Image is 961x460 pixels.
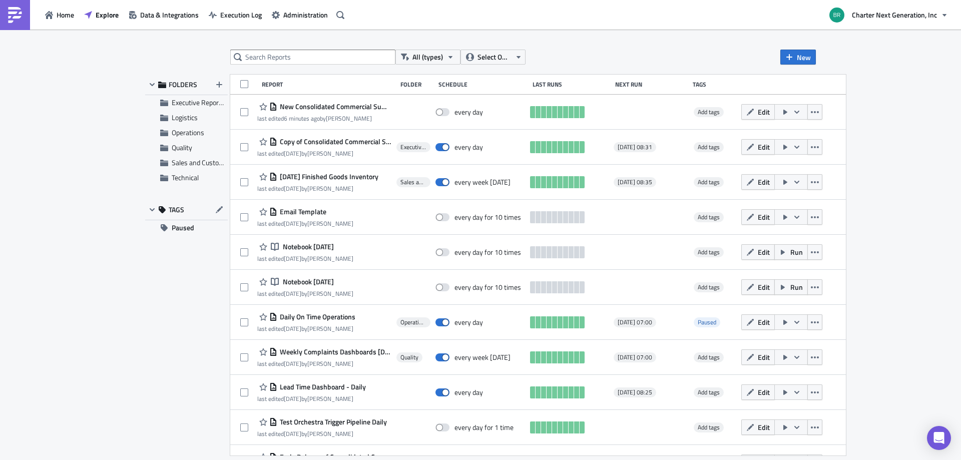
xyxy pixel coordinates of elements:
[400,143,426,151] span: Executive Reporting
[852,10,937,20] span: Charter Next Generation, Inc
[172,220,194,235] span: Paused
[277,417,387,426] span: Test Orchestra Trigger Pipeline Daily
[823,4,953,26] button: Charter Next Generation, Inc
[172,112,198,123] span: Logistics
[284,394,301,403] time: 2025-02-18T14:28:44Z
[694,352,724,362] span: Add tags
[741,244,775,260] button: Edit
[694,107,724,117] span: Add tags
[257,150,392,157] div: last edited by [PERSON_NAME]
[741,384,775,400] button: Edit
[615,81,687,88] div: Next Run
[741,419,775,435] button: Edit
[694,247,724,257] span: Add tags
[698,142,720,152] span: Add tags
[400,318,426,326] span: Operations
[693,81,737,88] div: Tags
[454,353,511,362] div: every week on Monday
[169,205,184,214] span: TAGS
[284,114,320,123] time: 2025-09-17T13:24:54Z
[257,115,392,122] div: last edited by [PERSON_NAME]
[698,107,720,117] span: Add tags
[694,422,724,432] span: Add tags
[454,318,483,327] div: every day
[257,290,353,297] div: last edited by [PERSON_NAME]
[454,423,514,432] div: every day for 1 time
[758,142,770,152] span: Edit
[172,127,204,138] span: Operations
[698,212,720,222] span: Add tags
[277,312,355,321] span: Daily On Time Operations
[230,50,395,65] input: Search Reports
[741,314,775,330] button: Edit
[618,178,652,186] span: [DATE] 08:35
[698,177,720,187] span: Add tags
[698,422,720,432] span: Add tags
[694,387,724,397] span: Add tags
[395,50,460,65] button: All (types)
[758,282,770,292] span: Edit
[741,174,775,190] button: Edit
[280,277,334,286] span: Notebook 2025-05-30
[758,387,770,397] span: Edit
[284,184,301,193] time: 2025-07-03T18:40:59Z
[438,81,528,88] div: Schedule
[257,185,378,192] div: last edited by [PERSON_NAME]
[698,387,720,397] span: Add tags
[7,7,23,23] img: PushMetrics
[741,104,775,120] button: Edit
[618,353,652,361] span: [DATE] 07:00
[284,254,301,263] time: 2025-05-30T19:53:16Z
[412,52,443,63] span: All (types)
[140,10,199,20] span: Data & Integrations
[267,7,333,23] button: Administration
[774,244,808,260] button: Run
[262,81,395,88] div: Report
[277,347,392,356] span: Weekly Complaints Dashboards Monday AM
[758,177,770,187] span: Edit
[204,7,267,23] button: Execution Log
[618,143,652,151] span: [DATE] 08:31
[277,102,392,111] span: New Consolidated Commercial Summary
[172,142,192,153] span: Quality
[618,388,652,396] span: [DATE] 08:25
[40,7,79,23] button: Home
[257,395,366,402] div: last edited by [PERSON_NAME]
[758,247,770,257] span: Edit
[741,349,775,365] button: Edit
[694,142,724,152] span: Add tags
[257,360,392,367] div: last edited by [PERSON_NAME]
[400,81,434,88] div: Folder
[284,429,301,438] time: 2025-02-03T19:44:52Z
[284,219,301,228] time: 2025-07-03T18:39:22Z
[694,177,724,187] span: Add tags
[454,178,511,187] div: every week on Monday
[124,7,204,23] button: Data & Integrations
[96,10,119,20] span: Explore
[694,212,724,222] span: Add tags
[741,139,775,155] button: Edit
[454,248,521,257] div: every day for 10 times
[172,172,199,183] span: Technical
[698,352,720,362] span: Add tags
[79,7,124,23] button: Explore
[698,247,720,257] span: Add tags
[454,283,521,292] div: every day for 10 times
[257,325,355,332] div: last edited by [PERSON_NAME]
[277,172,378,181] span: Monday Finished Goods Inventory
[145,220,228,235] button: Paused
[780,50,816,65] button: New
[741,209,775,225] button: Edit
[828,7,845,24] img: Avatar
[454,388,483,397] div: every day
[694,282,724,292] span: Add tags
[284,324,301,333] time: 2025-06-24T12:42:58Z
[454,213,521,222] div: every day for 10 times
[454,143,483,152] div: every day
[172,157,259,168] span: Sales and Customer Accounts
[277,137,392,146] span: Copy of Consolidated Commercial Summary - Daily
[277,382,366,391] span: Lead Time Dashboard - Daily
